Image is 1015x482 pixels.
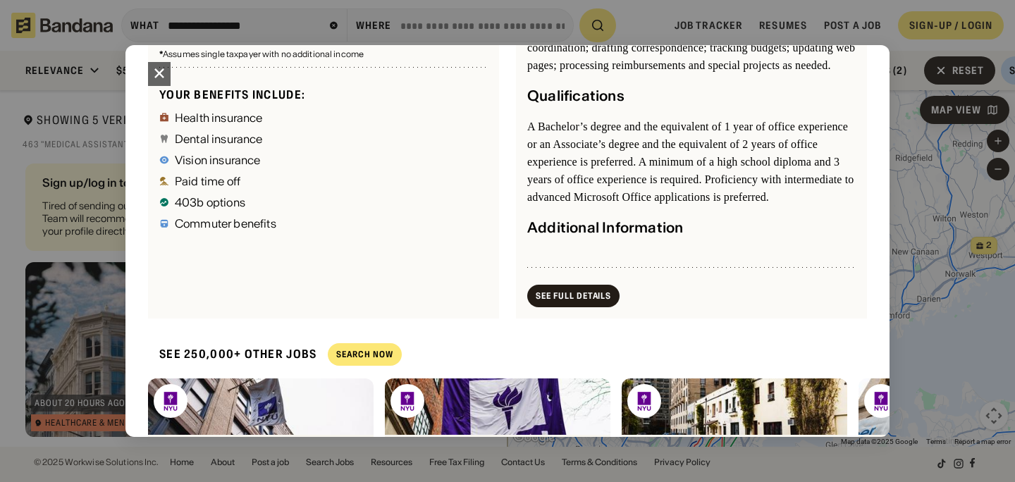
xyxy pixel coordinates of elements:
[175,112,263,123] div: Health insurance
[175,218,276,229] div: Commuter benefits
[175,154,261,166] div: Vision insurance
[627,384,661,418] img: NYU logo
[175,133,263,144] div: Dental insurance
[527,85,625,106] div: Qualifications
[527,217,683,238] div: Additional Information
[154,384,187,418] img: NYU logo
[864,384,898,418] img: NYU logo
[159,50,488,58] div: Assumes single taxpayer with no additional income
[159,87,488,102] div: Your benefits include:
[390,384,424,418] img: NYU logo
[175,175,240,187] div: Paid time off
[536,292,611,300] div: See Full Details
[336,350,393,359] div: Search Now
[527,121,854,203] span: A Bachelor’s degree and the equivalent of 1 year of office experience or an Associate’s degree an...
[148,335,316,373] div: See 250,000+ other jobs
[175,197,245,208] div: 403b options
